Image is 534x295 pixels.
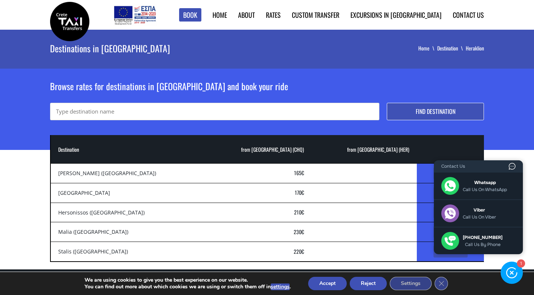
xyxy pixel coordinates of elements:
td: Stalis ([GEOGRAPHIC_DATA]) [50,242,205,262]
button: Accept [308,277,347,290]
span: € [301,228,304,236]
h1: Destinations in [GEOGRAPHIC_DATA] [50,30,330,67]
bdi: 220 [294,248,304,255]
a: Rates [266,10,281,20]
img: e-bannersEUERDF180X90.jpg [113,4,157,26]
a: See More [434,207,468,219]
span: Call us on Viber [463,214,496,220]
li: Heraklion [466,45,484,52]
td: Hersonissos ([GEOGRAPHIC_DATA]) [50,203,205,222]
button: settings [271,283,290,290]
a: 220€ [294,248,304,255]
th: Destination [50,135,205,163]
p: You can find out more about which cookies we are using or switch them off in . [85,283,291,290]
span: € [301,169,304,177]
a: 230€ [294,228,304,236]
span: Viber [463,207,496,219]
span: [PHONE_NUMBER] [463,235,502,247]
a: Crete Taxi Transfers | Taxi transfers to Heraklion | Crete Taxi Transfers [50,17,89,24]
a: 170€ [295,189,304,196]
input: Type destination name [50,103,379,120]
span: € [301,189,304,196]
a: Powered by ContactUs [509,163,515,170]
bdi: 165 [294,169,304,177]
span: Whatsapp [463,180,507,192]
a: See More [434,246,468,258]
span: € [301,248,304,255]
a: 165€ [294,169,304,177]
a: Contact us [453,10,484,20]
bdi: 230 [294,228,304,236]
div: 1 [517,260,524,268]
a: 210€ [294,208,304,216]
button: Reject [350,277,387,290]
bdi: 170 [295,189,304,196]
button: Settings [390,277,432,290]
p: We are using cookies to give you the best experience on our website. [85,277,291,283]
td: [GEOGRAPHIC_DATA] [50,183,205,203]
a: Custom Transfer [292,10,339,20]
a: See More [434,187,468,199]
span: Contact Us [441,164,465,169]
button: Close GDPR Cookie Banner [435,277,448,290]
a: Book [179,8,201,22]
a: Home [418,44,437,52]
a: Destination [437,44,466,52]
th: from [GEOGRAPHIC_DATA] (HER) [311,135,417,163]
td: Malia ([GEOGRAPHIC_DATA]) [50,222,205,242]
span: € [301,208,304,216]
td: [PERSON_NAME] ([GEOGRAPHIC_DATA]) [50,163,205,183]
a: Call us on Viber via viber [434,200,523,227]
span: Call us by phone [463,242,502,247]
a: See More [434,226,468,238]
span: Call us on WhatsApp [463,187,507,192]
a: About [238,10,255,20]
a: Home [212,10,227,20]
h2: Browse rates for destinations in [GEOGRAPHIC_DATA] and book your ride [50,80,484,103]
bdi: 210 [294,208,304,216]
img: Crete Taxi Transfers | Taxi transfers to Heraklion | Crete Taxi Transfers [50,2,89,41]
a: Call us on WhatsApp via whatsapp [434,172,523,200]
th: from [GEOGRAPHIC_DATA] (CHQ) [205,135,311,163]
a: See More [434,167,468,179]
a: Excursions in [GEOGRAPHIC_DATA] [350,10,442,20]
button: Find destination [387,103,484,120]
a: Call us by phone via call [434,227,523,254]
